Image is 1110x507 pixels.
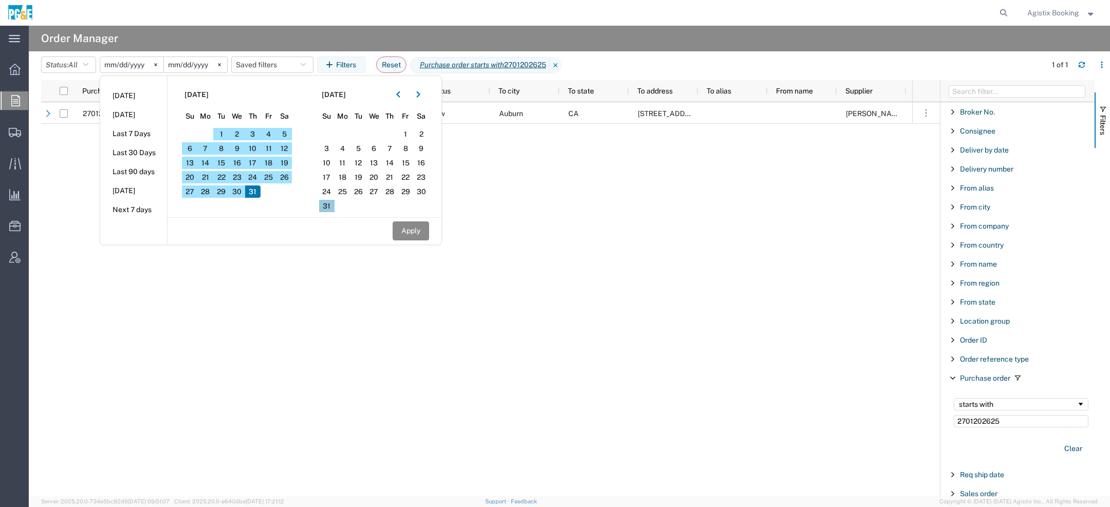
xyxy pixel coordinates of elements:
span: 29 [213,185,229,198]
span: Consignee [960,127,995,135]
span: 27 [366,185,382,198]
span: 8 [213,142,229,155]
span: Fr [398,111,414,122]
a: Feedback [511,498,537,504]
span: Order ID [960,336,987,344]
li: Last 90 days [100,162,167,181]
span: 2 [229,128,245,140]
span: 17 [319,171,335,183]
button: Clear [1058,440,1088,457]
span: Purchase order [82,87,128,95]
div: Filter List 27 Filters [940,102,1095,496]
span: 23 [413,171,429,183]
span: Supplier [845,87,873,95]
span: 18 [335,171,350,183]
span: 3 [245,128,261,140]
span: We [229,111,245,122]
span: 6 [182,142,198,155]
button: Apply [393,221,429,240]
span: CA [568,109,579,118]
span: 16 [413,157,429,169]
button: Agistix Booking [1027,7,1096,19]
span: Auburn [499,109,523,118]
span: 6 [366,142,382,155]
span: Th [382,111,398,122]
span: 31 [319,200,335,212]
span: Purchase order starts with 2701202625 [410,57,550,73]
h4: Order Manager [41,26,118,51]
span: 13 [366,157,382,169]
input: Filter Columns Input [949,85,1085,98]
span: Sa [413,111,429,122]
span: To state [568,87,594,95]
span: From alias [960,184,994,192]
span: 28 [198,185,214,198]
span: 10 [245,142,261,155]
span: Su [319,111,335,122]
span: Mo [335,111,350,122]
span: 5 [276,128,292,140]
span: 17 [245,157,261,169]
span: 12 [350,157,366,169]
span: 7 [198,142,214,155]
span: 15 [213,157,229,169]
span: Sales order [960,490,997,498]
div: starts with [959,400,1077,408]
button: Filters [317,57,365,73]
span: 16 [229,157,245,169]
span: Su [182,111,198,122]
span: 18 [261,157,276,169]
span: 25 [261,171,276,183]
span: [DATE] [184,89,209,100]
li: [DATE] [100,181,167,200]
li: Last 7 Days [100,124,167,143]
span: Client: 2025.20.0-e640dba [174,498,284,504]
span: 12840 Bill Clark Way, Bldg. 4 [638,109,764,118]
a: Support [485,498,511,504]
span: Broker No. [960,108,995,116]
span: 14 [198,157,214,169]
span: 20 [182,171,198,183]
span: Tu [350,111,366,122]
span: Location group [960,317,1010,325]
li: Next 7 days [100,200,167,219]
span: Sa [276,111,292,122]
li: Last 30 Days [100,143,167,162]
span: Server: 2025.20.0-734e5bc92d9 [41,498,170,504]
span: Th [245,111,261,122]
span: Req ship date [960,471,1004,479]
span: 28 [382,185,398,198]
span: Delivery number [960,165,1013,173]
span: Tu [213,111,229,122]
span: From state [960,298,995,306]
span: 30 [229,185,245,198]
li: [DATE] [100,86,167,105]
li: [DATE] [100,105,167,124]
span: 13 [182,157,198,169]
span: 1 [213,128,229,140]
span: [DATE] [322,89,346,100]
span: From name [776,87,813,95]
span: 9 [413,142,429,155]
span: To address [637,87,673,95]
button: Reset [376,57,406,73]
div: Filtering operator [954,398,1088,410]
span: 12 [276,142,292,155]
span: From company [960,222,1009,230]
span: Fr [261,111,276,122]
input: Filter Value [954,415,1088,427]
span: To alias [707,87,731,95]
span: Copyright © [DATE]-[DATE] Agistix Inc., All Rights Reserved [939,497,1098,506]
span: 2 [413,128,429,140]
span: 11 [261,142,276,155]
span: Agistix Booking [1027,7,1079,18]
span: 21 [382,171,398,183]
span: [DATE] 09:51:07 [128,498,170,504]
span: From country [960,241,1004,249]
span: 15 [398,157,414,169]
span: From name [960,260,997,268]
span: 26 [276,171,292,183]
i: Purchase order starts with [420,60,504,70]
span: 22 [213,171,229,183]
button: Status:All [41,57,96,73]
